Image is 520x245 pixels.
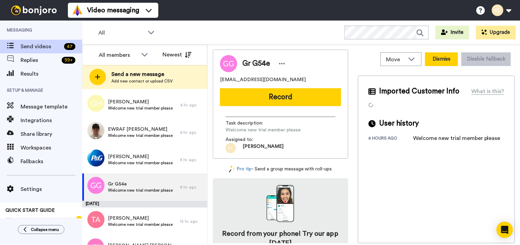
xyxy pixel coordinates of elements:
img: gg.png [87,177,105,194]
span: EWRAF [PERSON_NAME] [108,126,173,133]
span: [PERSON_NAME] [108,153,173,160]
span: QUICK START GUIDE [5,208,55,213]
div: [DATE] [82,201,207,208]
span: Message template [21,103,82,111]
button: Newest [157,48,197,62]
span: Replies [21,56,59,64]
button: Disable fallback [461,52,511,66]
img: d11cd98d-fcd2-43d4-8a3b-e07d95f02558.png [226,143,236,153]
img: vm-color.svg [72,5,83,16]
span: Fallbacks [21,157,82,166]
span: Welcome new trial member please [226,127,301,133]
span: Task description : [226,120,274,127]
span: User history [379,118,419,129]
span: Integrations [21,116,82,125]
div: - Send a group message with roll-ups [213,166,348,173]
img: bj-logo-header-white.svg [8,5,60,15]
span: Move [386,55,405,64]
div: Welcome new trial member please [413,134,500,142]
div: What is this? [471,87,504,95]
button: Invite [436,26,469,39]
span: Results [21,70,82,78]
img: 3c1ccbc3-78b3-408d-a6ab-4fdf8b7961ef.jpg [87,122,105,139]
span: Assigned to: [226,136,274,143]
span: Gr G54e [108,181,173,188]
span: Send videos [21,42,61,51]
div: 4 hr. ago [180,102,204,108]
span: Welcome new trial member please [108,160,173,166]
div: 12 hr. ago [180,219,204,224]
span: Video messaging [87,5,139,15]
div: 8 hours ago [368,136,413,142]
div: 99 + [62,57,75,64]
button: Record [220,88,341,106]
span: Welcome new trial member please [108,133,173,138]
div: 8 hr. ago [180,157,204,163]
div: Tooltip anchor [76,216,82,222]
a: Pro tip [229,166,252,173]
div: Open Intercom Messenger [497,222,513,238]
div: All members [99,51,138,59]
span: [PERSON_NAME] [108,99,173,105]
span: 60% [5,217,14,222]
span: [PERSON_NAME] [108,215,173,222]
div: 8 hr. ago [180,184,204,190]
img: cd1bd303-248b-45f4-baaf-fcfbbb58b719.jpg [87,150,105,167]
span: Welcome new trial member please [108,222,173,227]
button: Collapse menu [18,225,64,234]
span: Gr G54e [242,59,270,69]
span: Share library [21,130,82,138]
span: Send a new message [111,70,173,78]
img: magic-wand.svg [229,166,235,173]
span: Imported Customer Info [379,86,459,96]
button: Dismiss [425,52,458,66]
span: Welcome new trial member please [108,188,173,193]
img: gh.png [87,95,105,112]
span: [EMAIL_ADDRESS][DOMAIN_NAME] [220,76,306,83]
span: Settings [21,185,82,193]
button: Upgrade [476,26,516,39]
span: Workspaces [21,144,82,152]
span: Welcome new trial member please [108,105,173,111]
div: 6 hr. ago [180,130,204,135]
span: Add new contact or upload CSV [111,78,173,84]
img: ta.png [87,211,105,228]
span: Collapse menu [31,227,59,232]
img: Image of Gr G54e [220,55,237,72]
span: [PERSON_NAME] [243,143,283,153]
img: download [267,185,294,222]
div: 47 [64,43,75,50]
span: All [98,29,144,37]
